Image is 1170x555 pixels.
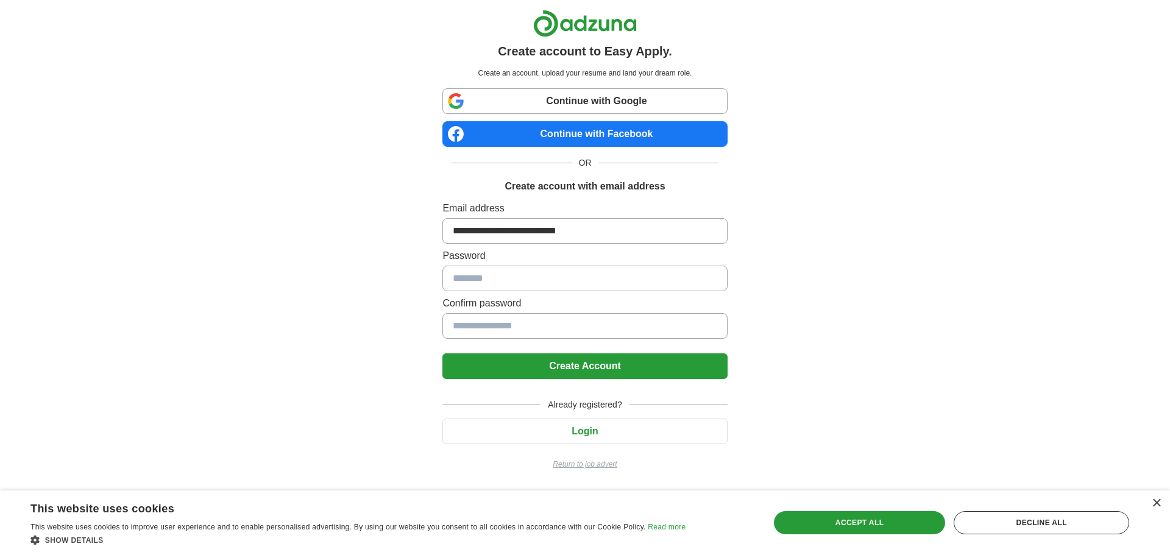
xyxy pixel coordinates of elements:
label: Email address [442,201,727,216]
span: This website uses cookies to improve user experience and to enable personalised advertising. By u... [30,523,646,531]
div: Accept all [774,511,946,534]
div: Show details [30,534,686,546]
span: Already registered? [541,398,629,411]
a: Return to job advert [442,459,727,470]
h1: Create account with email address [505,179,665,194]
h1: Create account to Easy Apply. [498,42,672,60]
button: Login [442,419,727,444]
button: Create Account [442,353,727,379]
span: OR [572,157,599,169]
a: Login [442,426,727,436]
label: Confirm password [442,296,727,311]
label: Password [442,249,727,263]
img: Adzuna logo [533,10,637,37]
a: Continue with Google [442,88,727,114]
div: Decline all [954,511,1129,534]
div: This website uses cookies [30,498,655,516]
p: Create an account, upload your resume and land your dream role. [445,68,725,79]
span: Show details [45,536,104,545]
a: Continue with Facebook [442,121,727,147]
div: Close [1152,499,1161,508]
a: Read more, opens a new window [648,523,686,531]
